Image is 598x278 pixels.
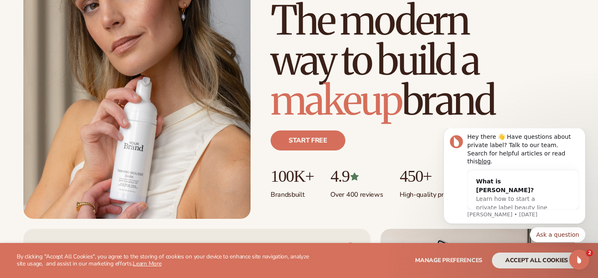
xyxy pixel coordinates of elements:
iframe: Intercom notifications message [431,128,598,247]
p: 4.9 [330,167,383,185]
div: Quick reply options [13,99,155,114]
p: Message from Lee, sent 3w ago [36,83,148,90]
div: What is [PERSON_NAME]? [45,49,123,66]
p: 100K+ [271,167,314,185]
img: Profile image for Lee [19,7,32,20]
div: What is [PERSON_NAME]?Learn how to start a private label beauty line with [PERSON_NAME] [37,42,131,99]
a: VIEW PRODUCTS [284,242,357,255]
button: Manage preferences [415,253,482,268]
p: By clicking "Accept All Cookies", you agree to the storing of cookies on your device to enhance s... [17,253,311,268]
a: Learn More [133,260,161,268]
p: 450+ [400,167,463,185]
a: Start free [271,130,345,150]
button: Quick reply: Ask a question [99,99,155,114]
button: accept all cookies [492,253,581,268]
p: High-quality products [400,185,463,199]
div: Message content [36,5,148,81]
span: 2 [586,250,593,256]
a: blog [47,30,60,36]
span: Learn how to start a private label beauty line with [PERSON_NAME] [45,67,117,91]
span: Manage preferences [415,256,482,264]
iframe: Intercom live chat [569,250,589,270]
span: makeup [271,75,402,125]
p: Brands built [271,185,314,199]
h1: The modern way to build a brand [271,0,575,120]
div: Hey there 👋 Have questions about private label? Talk to our team. Search for helpful articles or ... [36,5,148,37]
p: Over 400 reviews [330,185,383,199]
